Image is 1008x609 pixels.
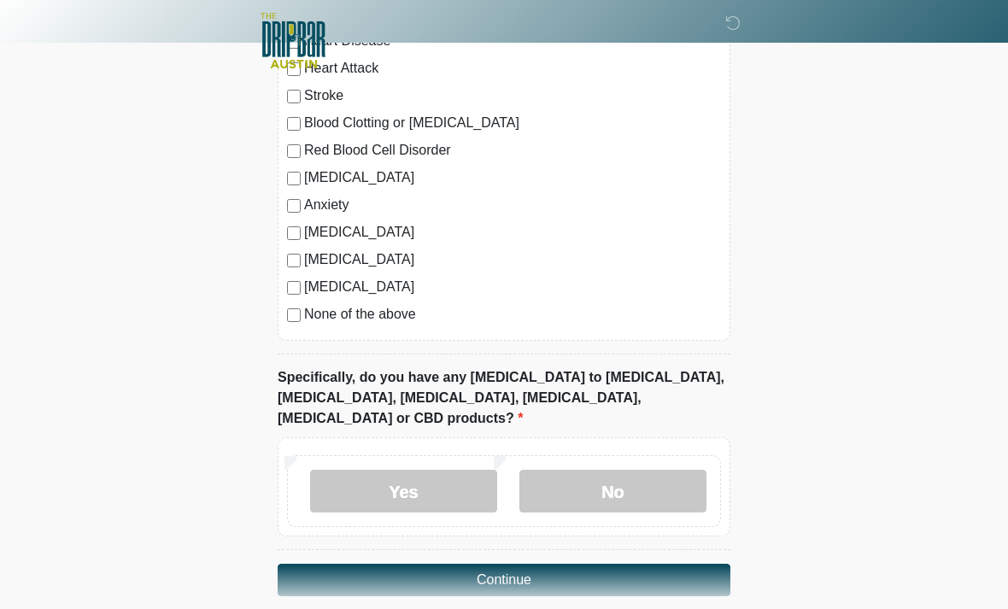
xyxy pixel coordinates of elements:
label: Blood Clotting or [MEDICAL_DATA] [304,113,721,133]
input: Blood Clotting or [MEDICAL_DATA] [287,117,301,131]
input: Anxiety [287,199,301,213]
input: Stroke [287,90,301,103]
label: [MEDICAL_DATA] [304,222,721,243]
input: Red Blood Cell Disorder [287,144,301,158]
label: None of the above [304,304,721,325]
label: [MEDICAL_DATA] [304,249,721,270]
input: [MEDICAL_DATA] [287,281,301,295]
input: [MEDICAL_DATA] [287,172,301,185]
label: Anxiety [304,195,721,215]
label: [MEDICAL_DATA] [304,167,721,188]
label: Red Blood Cell Disorder [304,140,721,161]
img: The DRIPBaR - Austin The Domain Logo [261,13,325,68]
label: [MEDICAL_DATA] [304,277,721,297]
input: [MEDICAL_DATA] [287,254,301,267]
input: [MEDICAL_DATA] [287,226,301,240]
label: Stroke [304,85,721,106]
label: Yes [310,470,497,512]
label: Specifically, do you have any [MEDICAL_DATA] to [MEDICAL_DATA], [MEDICAL_DATA], [MEDICAL_DATA], [... [278,367,730,429]
input: None of the above [287,308,301,322]
label: No [519,470,706,512]
button: Continue [278,564,730,596]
